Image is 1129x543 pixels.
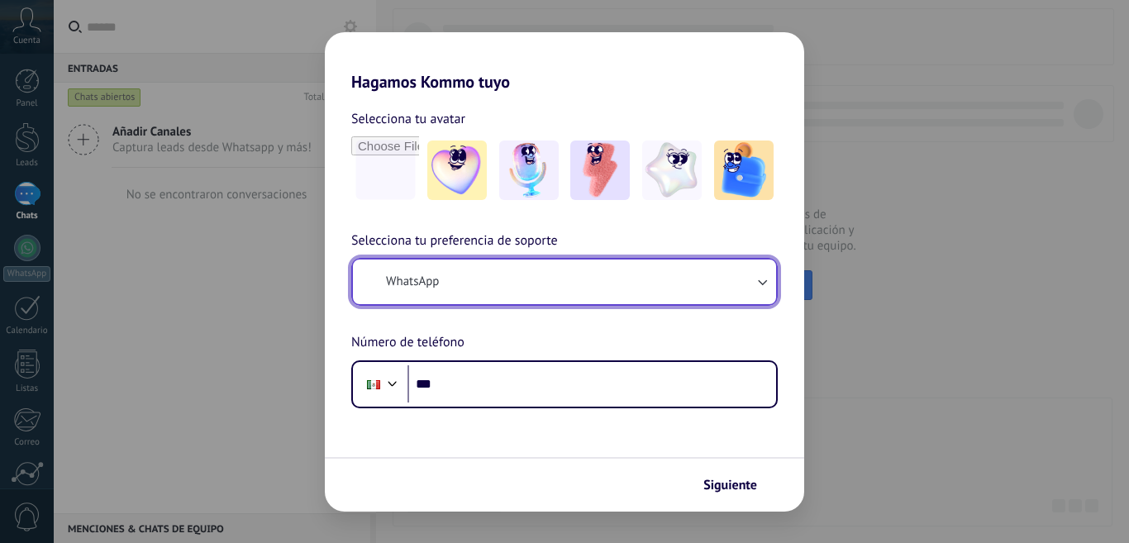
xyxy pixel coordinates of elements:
[351,332,464,354] span: Número de teléfono
[570,141,630,200] img: -3.jpeg
[703,479,757,491] span: Siguiente
[351,108,465,130] span: Selecciona tu avatar
[325,32,804,92] h2: Hagamos Kommo tuyo
[358,367,389,402] div: Mexico: + 52
[353,260,776,304] button: WhatsApp
[642,141,702,200] img: -4.jpeg
[427,141,487,200] img: -1.jpeg
[351,231,558,252] span: Selecciona tu preferencia de soporte
[696,471,779,499] button: Siguiente
[714,141,774,200] img: -5.jpeg
[386,274,439,290] span: WhatsApp
[499,141,559,200] img: -2.jpeg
